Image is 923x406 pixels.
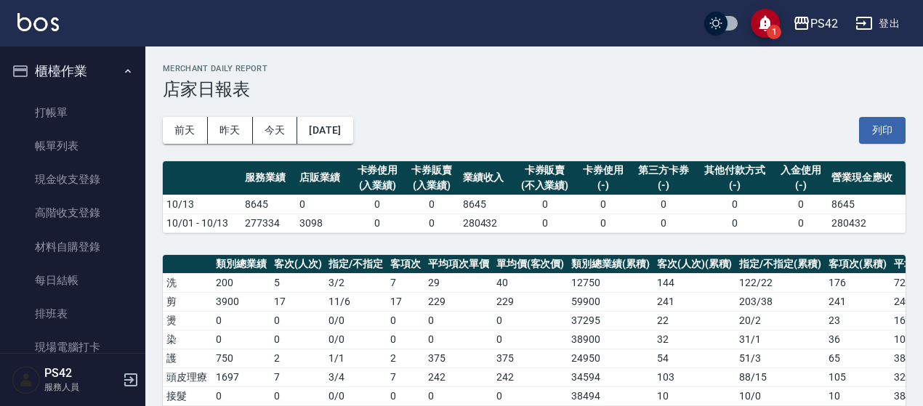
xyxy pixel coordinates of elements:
[354,178,401,193] div: (入業績)
[580,163,627,178] div: 卡券使用
[325,349,387,368] td: 1 / 1
[493,311,568,330] td: 0
[568,311,653,330] td: 37295
[630,214,696,232] td: 0
[270,368,326,386] td: 7
[163,79,906,100] h3: 店家日報表
[6,52,140,90] button: 櫃檯作業
[828,214,906,232] td: 280432
[778,163,825,178] div: 入金使用
[6,297,140,330] a: 排班表
[653,349,736,368] td: 54
[700,163,770,178] div: 其他付款方式
[825,368,890,386] td: 105
[212,330,270,349] td: 0
[778,178,825,193] div: (-)
[387,255,424,274] th: 客項次
[241,195,296,214] td: 8645
[580,178,627,193] div: (-)
[513,214,576,232] td: 0
[387,273,424,292] td: 7
[735,349,825,368] td: 51 / 3
[44,366,118,381] h5: PS42
[825,255,890,274] th: 客項次(累積)
[270,330,326,349] td: 0
[568,255,653,274] th: 類別總業績(累積)
[696,195,774,214] td: 0
[653,386,736,405] td: 10
[270,311,326,330] td: 0
[6,330,140,364] a: 現場電腦打卡
[208,117,253,144] button: 昨天
[163,117,208,144] button: 前天
[212,386,270,405] td: 0
[493,386,568,405] td: 0
[325,330,387,349] td: 0 / 0
[297,117,352,144] button: [DATE]
[850,10,906,37] button: 登出
[653,330,736,349] td: 32
[828,195,906,214] td: 8645
[325,368,387,386] td: 3 / 4
[774,195,829,214] td: 0
[163,386,212,405] td: 接髮
[735,311,825,330] td: 20 / 2
[387,311,424,330] td: 0
[424,292,493,311] td: 229
[387,349,424,368] td: 2
[751,9,780,38] button: save
[568,292,653,311] td: 59900
[354,163,401,178] div: 卡券使用
[424,330,493,349] td: 0
[270,292,326,311] td: 17
[163,214,241,232] td: 10/01 - 10/13
[253,117,298,144] button: 今天
[163,368,212,386] td: 頭皮理療
[241,161,296,195] th: 服務業績
[568,368,653,386] td: 34594
[513,195,576,214] td: 0
[270,349,326,368] td: 2
[296,214,350,232] td: 3098
[459,161,514,195] th: 業績收入
[787,9,844,38] button: PS42
[270,386,326,405] td: 0
[825,386,890,405] td: 10
[653,292,736,311] td: 241
[12,365,41,394] img: Person
[735,273,825,292] td: 122 / 22
[325,292,387,311] td: 11 / 6
[825,349,890,368] td: 65
[634,178,693,193] div: (-)
[44,381,118,394] p: 服務人員
[408,178,456,193] div: (入業績)
[735,292,825,311] td: 203 / 38
[350,214,405,232] td: 0
[212,255,270,274] th: 類別總業績
[163,330,212,349] td: 染
[568,273,653,292] td: 12750
[859,117,906,144] button: 列印
[696,214,774,232] td: 0
[270,255,326,274] th: 客次(人次)
[405,195,459,214] td: 0
[350,195,405,214] td: 0
[270,273,326,292] td: 5
[212,273,270,292] td: 200
[459,214,514,232] td: 280432
[408,163,456,178] div: 卡券販賣
[424,255,493,274] th: 平均項次單價
[387,368,424,386] td: 7
[163,64,906,73] h2: Merchant Daily Report
[296,161,350,195] th: 店販業績
[493,330,568,349] td: 0
[735,368,825,386] td: 88 / 15
[325,386,387,405] td: 0 / 0
[387,292,424,311] td: 17
[774,214,829,232] td: 0
[653,311,736,330] td: 22
[212,292,270,311] td: 3900
[653,368,736,386] td: 103
[493,292,568,311] td: 229
[163,195,241,214] td: 10/13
